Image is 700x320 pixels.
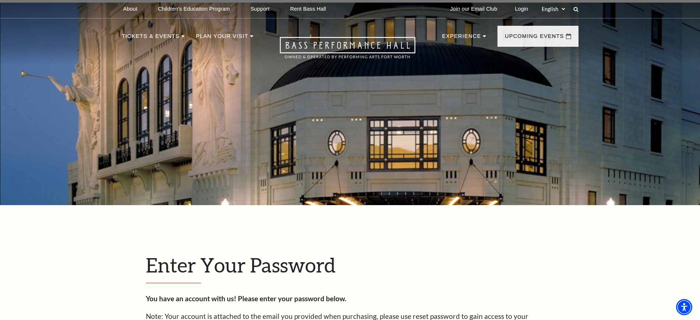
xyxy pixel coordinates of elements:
[442,32,481,45] p: Experience
[123,6,137,12] p: About
[122,32,180,45] p: Tickets & Events
[196,32,248,45] p: Plan Your Visit
[676,299,692,315] div: Accessibility Menu
[540,6,566,13] select: Select:
[146,253,335,277] span: Enter Your Password
[158,6,230,12] p: Children's Education Program
[290,6,326,12] p: Rent Bass Hall
[238,294,346,303] strong: Please enter your password below.
[250,6,270,12] p: Support
[505,32,564,45] p: Upcoming Events
[253,37,442,65] a: Open this option
[146,294,236,303] strong: You have an account with us!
